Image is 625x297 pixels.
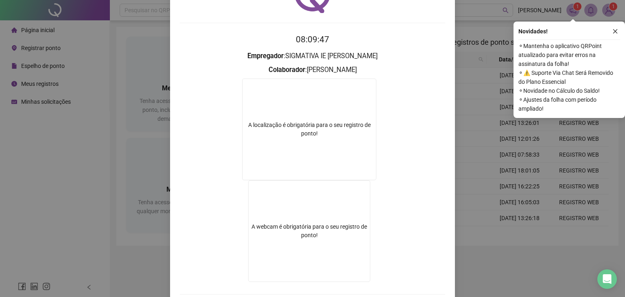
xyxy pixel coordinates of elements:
span: ⚬ Mantenha o aplicativo QRPoint atualizado para evitar erros na assinatura da folha! [518,41,620,68]
div: A webcam é obrigatória para o seu registro de ponto! [248,180,370,282]
span: ⚬ Ajustes da folha com período ampliado! [518,95,620,113]
span: ⚬ Novidade no Cálculo do Saldo! [518,86,620,95]
div: A localização é obrigatória para o seu registro de ponto! [243,121,376,138]
h3: : SIGMATIVA IE [PERSON_NAME] [180,51,445,61]
strong: Empregador [247,52,284,60]
span: close [612,28,618,34]
time: 08:09:47 [296,35,329,44]
div: Open Intercom Messenger [597,269,617,289]
h3: : [PERSON_NAME] [180,65,445,75]
strong: Colaborador [269,66,305,74]
span: Novidades ! [518,27,548,36]
span: ⚬ ⚠️ Suporte Via Chat Será Removido do Plano Essencial [518,68,620,86]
